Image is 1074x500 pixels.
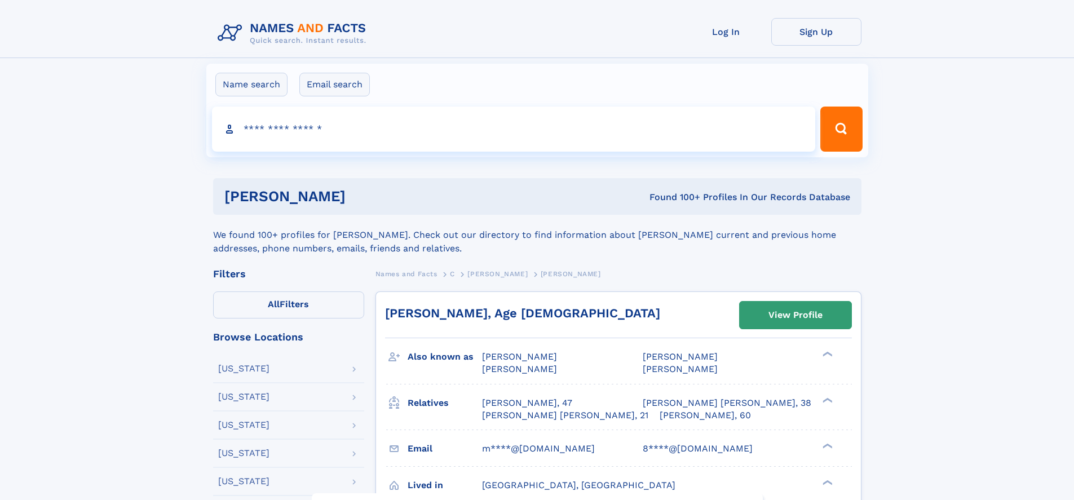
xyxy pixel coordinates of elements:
div: ❯ [820,396,833,404]
a: Names and Facts [375,267,437,281]
span: [PERSON_NAME] [643,351,718,362]
span: All [268,299,280,309]
span: [PERSON_NAME] [643,364,718,374]
h3: Lived in [408,476,482,495]
span: [PERSON_NAME] [482,364,557,374]
div: Found 100+ Profiles In Our Records Database [497,191,850,203]
div: ❯ [820,442,833,449]
div: Browse Locations [213,332,364,342]
a: Sign Up [771,18,861,46]
span: [PERSON_NAME] [482,351,557,362]
a: [PERSON_NAME] [PERSON_NAME], 21 [482,409,648,422]
span: C [450,270,455,278]
div: Filters [213,269,364,279]
a: [PERSON_NAME] [PERSON_NAME], 38 [643,397,811,409]
a: C [450,267,455,281]
a: Log In [681,18,771,46]
div: We found 100+ profiles for [PERSON_NAME]. Check out our directory to find information about [PERS... [213,215,861,255]
a: [PERSON_NAME], 47 [482,397,572,409]
label: Filters [213,291,364,318]
span: [GEOGRAPHIC_DATA], [GEOGRAPHIC_DATA] [482,480,675,490]
span: [PERSON_NAME] [467,270,528,278]
img: Logo Names and Facts [213,18,375,48]
h3: Also known as [408,347,482,366]
a: [PERSON_NAME] [467,267,528,281]
a: View Profile [740,302,851,329]
div: [US_STATE] [218,477,269,486]
button: Search Button [820,107,862,152]
div: ❯ [820,479,833,486]
div: [US_STATE] [218,392,269,401]
h1: [PERSON_NAME] [224,189,498,203]
h3: Email [408,439,482,458]
a: [PERSON_NAME], 60 [660,409,751,422]
div: ❯ [820,351,833,358]
div: [US_STATE] [218,421,269,430]
label: Email search [299,73,370,96]
span: [PERSON_NAME] [541,270,601,278]
a: [PERSON_NAME], Age [DEMOGRAPHIC_DATA] [385,306,660,320]
label: Name search [215,73,288,96]
div: [US_STATE] [218,449,269,458]
div: View Profile [768,302,823,328]
div: [US_STATE] [218,364,269,373]
h3: Relatives [408,393,482,413]
input: search input [212,107,816,152]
